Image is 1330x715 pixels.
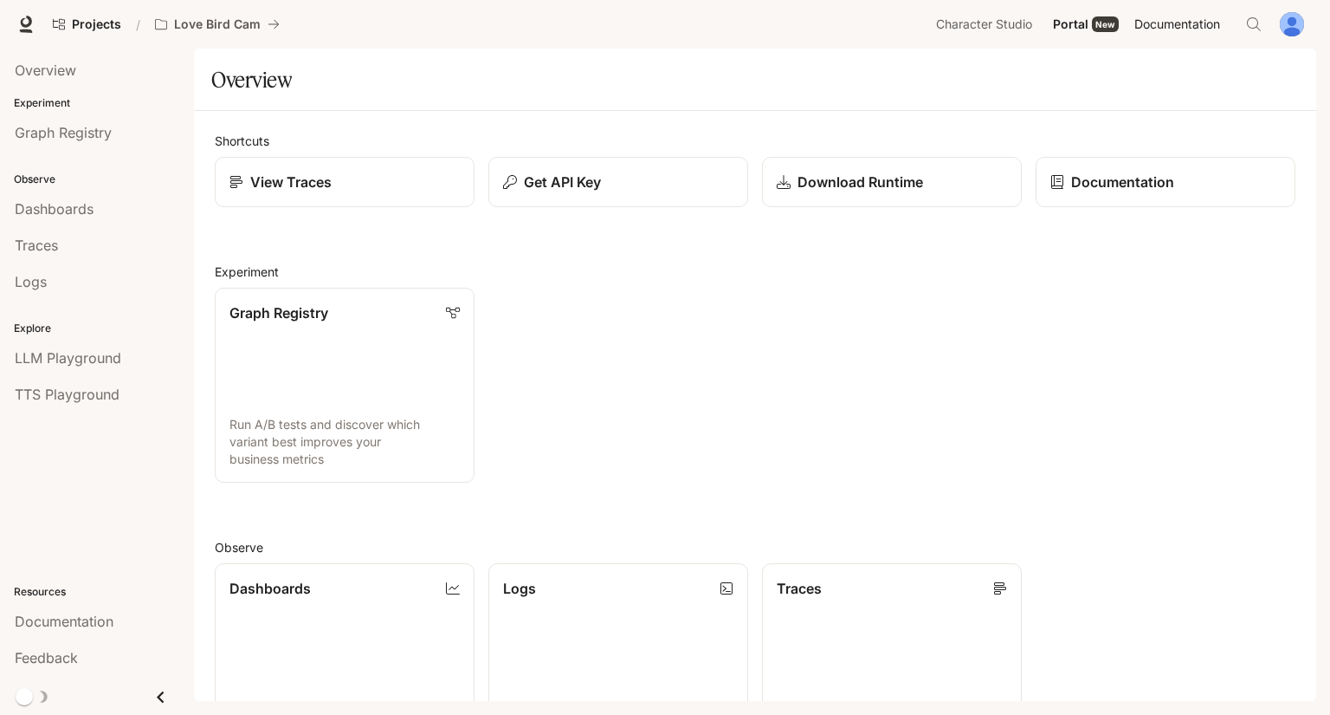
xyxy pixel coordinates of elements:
p: Get API Key [524,172,601,192]
a: Go to projects [45,7,129,42]
p: Download Runtime [797,172,923,192]
p: View Traces [250,172,332,192]
a: Download Runtime [762,157,1022,207]
a: View Traces [215,157,475,207]
p: Graph Registry [229,302,328,323]
p: Dashboards [229,578,311,599]
img: User avatar [1280,12,1304,36]
h2: Shortcuts [215,132,1295,150]
button: User avatar [1275,7,1309,42]
span: Portal [1053,14,1088,36]
a: Character Studio [929,7,1044,42]
p: Run A/B tests and discover which variant best improves your business metrics [229,416,460,468]
div: New [1092,16,1119,32]
div: / [129,16,147,34]
a: Documentation [1127,7,1233,42]
span: Character Studio [936,14,1032,36]
h1: Overview [211,62,292,97]
span: Documentation [1134,14,1220,36]
a: Documentation [1036,157,1295,207]
button: Open Command Menu [1236,7,1271,42]
p: Documentation [1071,172,1174,192]
span: Projects [72,17,121,32]
button: All workspaces [147,7,287,42]
p: Logs [503,578,536,599]
p: Love Bird Cam [174,17,261,32]
a: Graph RegistryRun A/B tests and discover which variant best improves your business metrics [215,288,475,483]
a: PortalNew [1046,7,1126,42]
p: Traces [777,578,822,599]
button: Get API Key [488,157,748,207]
h2: Observe [215,538,1295,556]
h2: Experiment [215,263,1295,281]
